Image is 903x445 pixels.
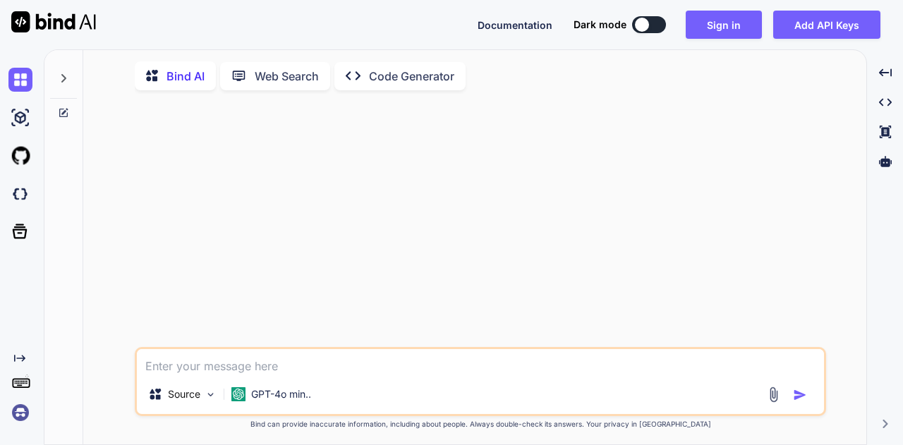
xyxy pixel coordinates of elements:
[8,401,32,425] img: signin
[369,68,454,85] p: Code Generator
[255,68,319,85] p: Web Search
[168,387,200,401] p: Source
[231,387,246,401] img: GPT-4o mini
[686,11,762,39] button: Sign in
[205,389,217,401] img: Pick Models
[574,18,626,32] span: Dark mode
[8,106,32,130] img: ai-studio
[773,11,880,39] button: Add API Keys
[478,18,552,32] button: Documentation
[251,387,311,401] p: GPT-4o min..
[8,182,32,206] img: darkCloudIdeIcon
[8,144,32,168] img: githubLight
[765,386,782,403] img: attachment
[793,388,807,402] img: icon
[135,419,826,429] p: Bind can provide inaccurate information, including about people. Always double-check its answers....
[166,68,205,85] p: Bind AI
[478,19,552,31] span: Documentation
[8,68,32,92] img: chat
[11,11,96,32] img: Bind AI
